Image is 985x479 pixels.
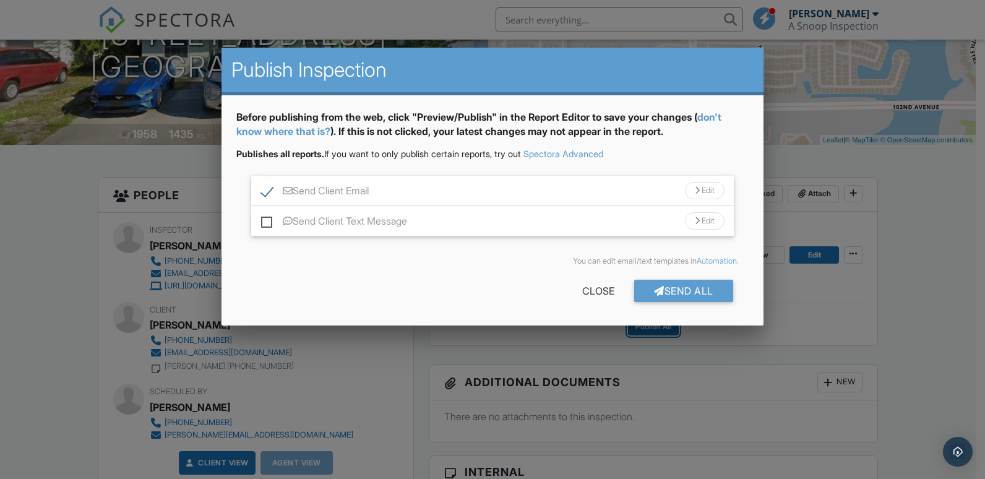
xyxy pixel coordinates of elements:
[236,111,721,137] a: don't know where that is?
[562,280,634,302] div: Close
[685,182,725,199] div: Edit
[231,58,754,82] h2: Publish Inspection
[697,256,737,265] a: Automation
[236,110,749,148] div: Before publishing from the web, click "Preview/Publish" in the Report Editor to save your changes...
[685,212,725,230] div: Edit
[261,215,407,231] label: Send Client Text Message
[634,280,733,302] div: Send All
[246,256,739,266] div: You can edit email/text templates in .
[236,149,324,159] strong: Publishes all reports.
[236,149,521,159] span: If you want to only publish certain reports, try out
[261,185,369,201] label: Send Client Email
[943,437,973,467] div: Open Intercom Messenger
[523,149,603,159] a: Spectora Advanced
